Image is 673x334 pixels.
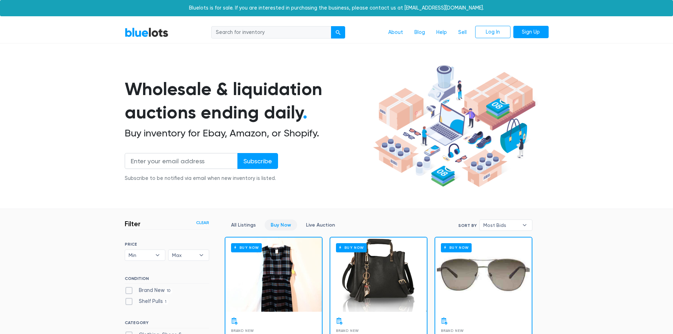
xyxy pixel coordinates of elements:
[165,288,173,294] span: 10
[441,243,472,252] h6: Buy Now
[163,299,169,305] span: 1
[125,219,141,228] h3: Filter
[125,276,209,284] h6: CONDITION
[435,238,532,312] a: Buy Now
[225,219,262,230] a: All Listings
[172,250,195,260] span: Max
[371,62,538,191] img: hero-ee84e7d0318cb26816c560f6b4441b76977f77a177738b4e94f68c95b2b83dbb.png
[125,287,173,294] label: Brand New
[125,77,371,124] h1: Wholesale & liquidation auctions ending daily
[231,329,254,333] span: Brand New
[125,298,169,305] label: Shelf Pulls
[336,243,367,252] h6: Buy Now
[125,175,278,182] div: Subscribe to be notified via email when new inventory is listed.
[513,26,549,39] a: Sign Up
[441,329,464,333] span: Brand New
[431,26,453,39] a: Help
[330,238,427,312] a: Buy Now
[517,220,532,230] b: ▾
[483,220,519,230] span: Most Bids
[303,102,307,123] span: .
[231,243,262,252] h6: Buy Now
[125,153,238,169] input: Enter your email address
[300,219,341,230] a: Live Auction
[409,26,431,39] a: Blog
[383,26,409,39] a: About
[196,219,209,226] a: Clear
[150,250,165,260] b: ▾
[211,26,331,39] input: Search for inventory
[125,127,371,139] h2: Buy inventory for Ebay, Amazon, or Shopify.
[475,26,510,39] a: Log In
[125,320,209,328] h6: CATEGORY
[225,238,322,312] a: Buy Now
[129,250,152,260] span: Min
[237,153,278,169] input: Subscribe
[125,242,209,247] h6: PRICE
[453,26,472,39] a: Sell
[265,219,297,230] a: Buy Now
[458,222,477,229] label: Sort By
[336,329,359,333] span: Brand New
[194,250,209,260] b: ▾
[125,27,169,37] a: BlueLots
